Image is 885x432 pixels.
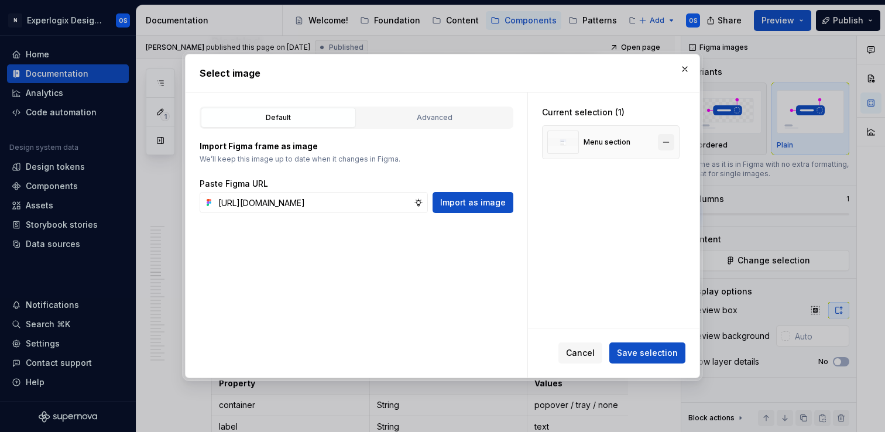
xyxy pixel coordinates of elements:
[361,112,508,124] div: Advanced
[205,112,352,124] div: Default
[200,155,513,164] p: We’ll keep this image up to date when it changes in Figma.
[584,138,630,147] div: Menu section
[214,192,414,213] input: https://figma.com/file...
[200,178,268,190] label: Paste Figma URL
[617,347,678,359] span: Save selection
[542,107,680,118] div: Current selection (1)
[200,140,513,152] p: Import Figma frame as image
[440,197,506,208] span: Import as image
[609,342,685,364] button: Save selection
[566,347,595,359] span: Cancel
[433,192,513,213] button: Import as image
[558,342,602,364] button: Cancel
[200,66,685,80] h2: Select image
